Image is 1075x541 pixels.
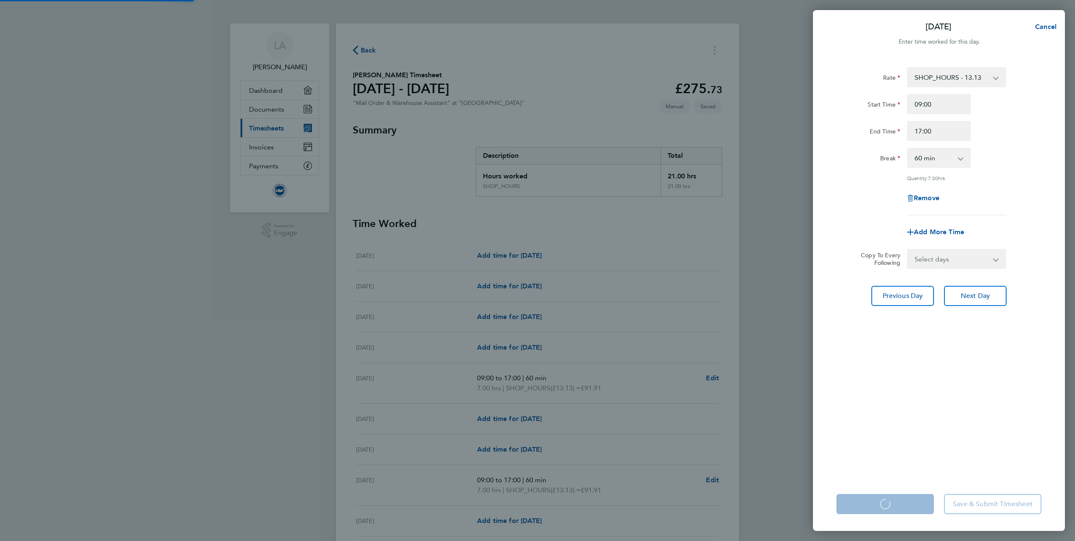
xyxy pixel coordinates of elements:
[928,175,938,181] span: 7.00
[871,286,934,306] button: Previous Day
[907,94,971,114] input: E.g. 08:00
[926,21,952,33] p: [DATE]
[883,74,900,84] label: Rate
[907,175,1006,181] div: Quantity: hrs
[1022,18,1065,35] button: Cancel
[813,37,1065,47] div: Enter time worked for this day.
[854,251,900,267] label: Copy To Every Following
[944,286,1007,306] button: Next Day
[907,195,939,201] button: Remove
[914,194,939,202] span: Remove
[907,121,971,141] input: E.g. 18:00
[1033,23,1057,31] span: Cancel
[883,292,923,300] span: Previous Day
[914,228,964,236] span: Add More Time
[868,101,900,111] label: Start Time
[907,229,964,235] button: Add More Time
[961,292,990,300] span: Next Day
[870,128,900,138] label: End Time
[880,154,900,165] label: Break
